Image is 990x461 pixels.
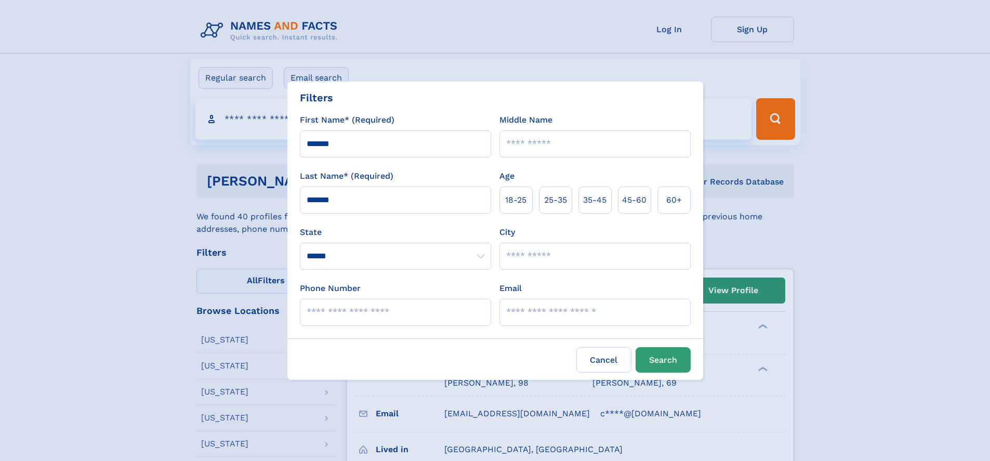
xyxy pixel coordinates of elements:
[499,170,514,182] label: Age
[300,282,361,295] label: Phone Number
[636,347,691,373] button: Search
[499,114,552,126] label: Middle Name
[622,194,646,206] span: 45‑60
[576,347,631,373] label: Cancel
[544,194,567,206] span: 25‑35
[505,194,526,206] span: 18‑25
[300,226,491,239] label: State
[300,90,333,106] div: Filters
[300,170,393,182] label: Last Name* (Required)
[499,282,522,295] label: Email
[666,194,682,206] span: 60+
[583,194,606,206] span: 35‑45
[499,226,515,239] label: City
[300,114,394,126] label: First Name* (Required)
